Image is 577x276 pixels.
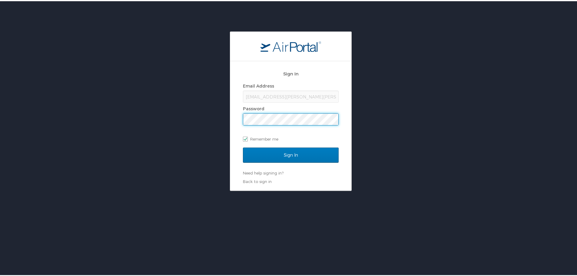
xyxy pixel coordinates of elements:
[243,82,274,87] label: Email Address
[260,40,321,51] img: logo
[243,105,264,110] label: Password
[243,178,272,183] a: Back to sign in
[243,69,339,76] h2: Sign In
[243,146,339,161] input: Sign In
[243,133,339,142] label: Remember me
[243,169,284,174] a: Need help signing in?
